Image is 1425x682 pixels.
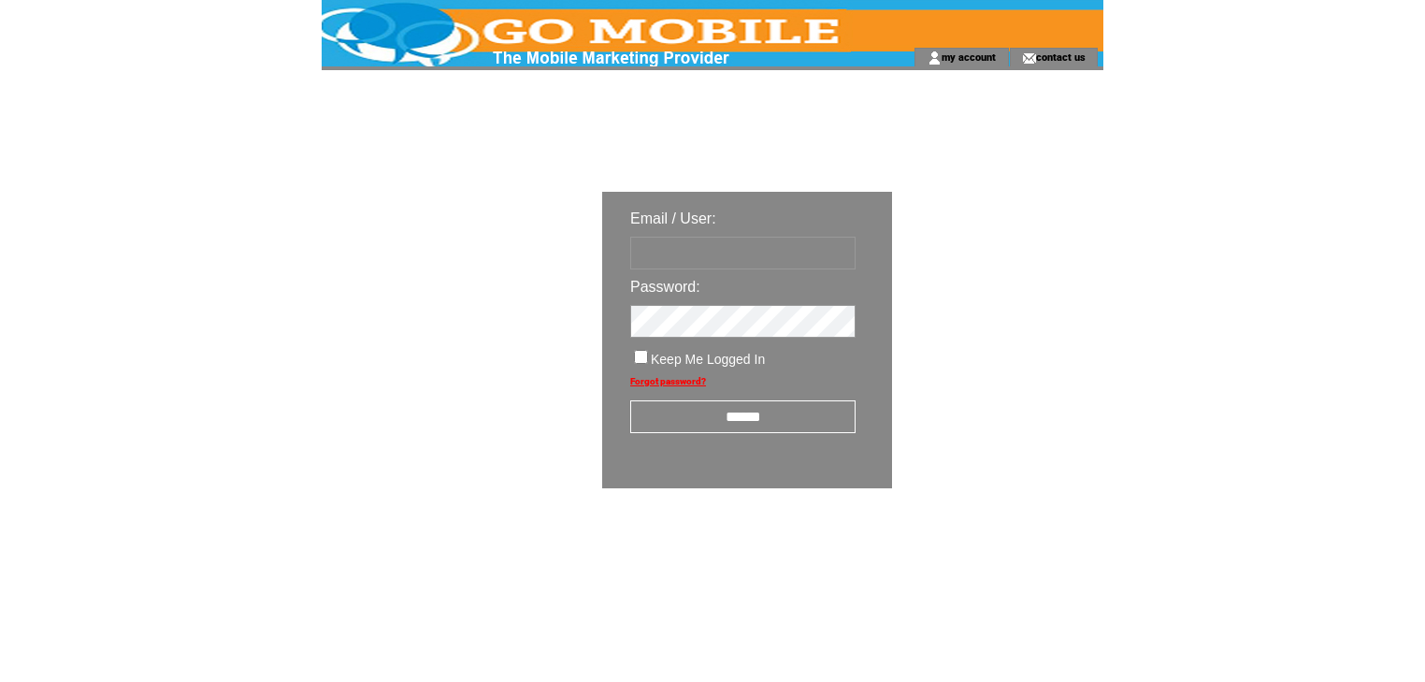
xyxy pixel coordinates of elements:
[1022,51,1036,65] img: contact_us_icon.gif
[630,376,706,386] a: Forgot password?
[1036,51,1086,63] a: contact us
[942,51,996,63] a: my account
[630,210,716,226] span: Email / User:
[651,352,765,367] span: Keep Me Logged In
[928,51,942,65] img: account_icon.gif
[630,279,700,295] span: Password:
[946,535,1040,559] img: transparent.png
